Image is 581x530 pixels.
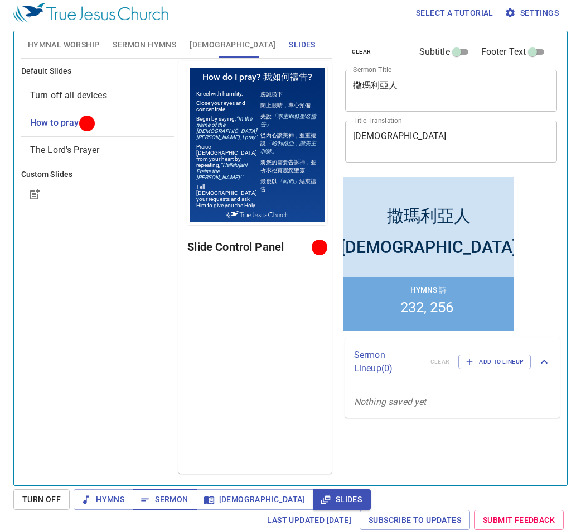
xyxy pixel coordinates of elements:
p: Praise [DEMOGRAPHIC_DATA] from your heart by repeating, [9,78,71,115]
button: [DEMOGRAPHIC_DATA] [197,489,314,510]
p: Tell [DEMOGRAPHIC_DATA] your requests and ask Him to give you the Holy Spirit. [9,118,71,149]
button: clear [345,45,378,59]
i: Nothing saved yet [354,397,427,407]
img: True Jesus Church [39,145,100,153]
p: 閉上眼睛，專心預備 [73,36,130,44]
span: Select a tutorial [416,6,493,20]
h6: Default Slides [21,65,175,78]
div: The Lord's Prayer [21,137,175,164]
em: 「阿們」 [90,113,112,119]
span: [DEMOGRAPHIC_DATA] [206,493,305,507]
textarea: 撒瑪利亞人 [353,80,550,101]
button: Sermon [133,489,197,510]
h6: Custom Slides [21,169,175,181]
span: Last updated [DATE] [267,513,351,527]
button: Turn Off [13,489,70,510]
p: Kneel with humility. [9,25,71,31]
p: Begin by saying, [9,50,71,75]
span: Turn Off [22,493,61,507]
em: “In the name of the [DEMOGRAPHIC_DATA][PERSON_NAME], I pray.” [9,50,71,75]
div: How to pray [21,109,175,136]
span: Settings [507,6,559,20]
p: 從內心讚美神，並重複說 [73,66,130,90]
button: Settings [502,3,563,23]
span: Subtitle [419,45,450,59]
span: Hymnal Worship [28,38,100,52]
p: 虔誠跪下 [73,25,130,33]
span: clear [352,47,371,57]
span: Sermon Hymns [113,38,176,52]
p: 將您的需要告訴神，並祈求祂賞賜您聖靈 [73,93,130,109]
button: Add to Lineup [458,355,531,369]
img: True Jesus Church [13,3,168,23]
span: Subscribe to Updates [369,513,461,527]
button: Slides [313,489,371,510]
em: 「哈利路亞，讚美主耶穌」 [73,75,129,89]
span: Sermon [142,493,188,507]
span: Slides [289,38,315,52]
div: Turn off all devices [21,82,175,109]
span: [DEMOGRAPHIC_DATA] [190,38,275,52]
span: Submit Feedback [483,513,555,527]
em: 「奉主耶穌聖名禱告」 [73,48,129,62]
iframe: from-child [341,174,516,333]
span: [object Object] [30,145,100,155]
em: “Hallelujah! Praise the [PERSON_NAME]!” [9,97,60,115]
p: 先說 [73,47,130,63]
h1: How do I pray? 我如何禱告? [3,3,137,20]
button: Hymns [74,489,133,510]
span: [object Object] [30,117,79,128]
span: Footer Text [481,45,526,59]
span: [object Object] [30,90,107,101]
span: Add to Lineup [466,357,524,367]
button: Select a tutorial [411,3,498,23]
h6: Slide Control Panel [187,238,316,256]
p: Close your eyes and concentrate. [9,35,71,47]
p: 最後以 結束禱告 [73,112,130,128]
span: Hymns [83,493,124,507]
span: Slides [322,493,362,507]
div: Sermon Lineup(0)clearAdd to Lineup [345,337,560,386]
textarea: [DEMOGRAPHIC_DATA] [353,131,550,152]
p: Sermon Lineup ( 0 ) [354,348,422,375]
